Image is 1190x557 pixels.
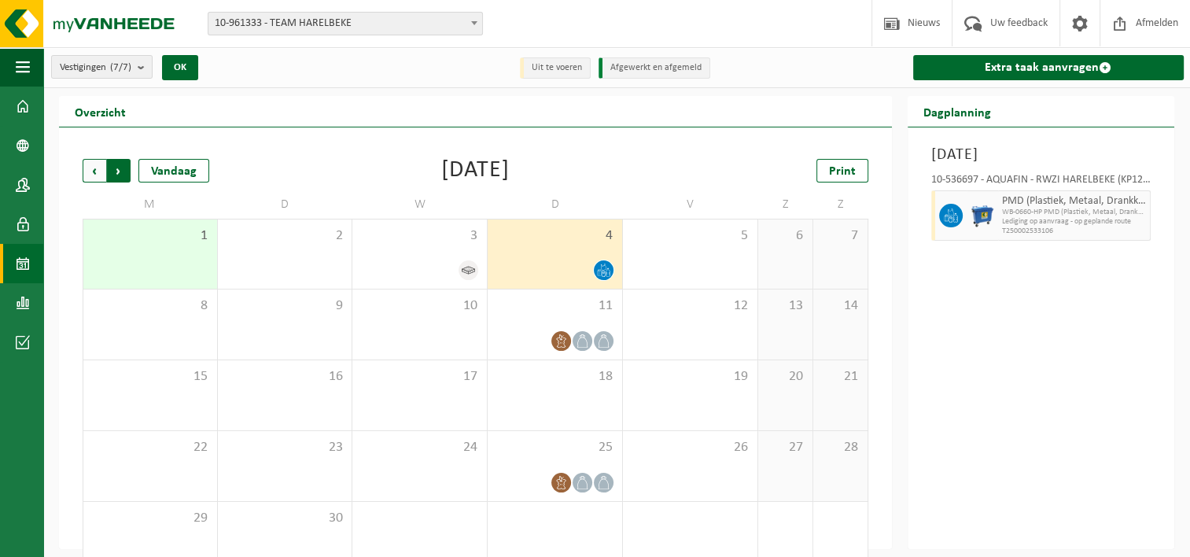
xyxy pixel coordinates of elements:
span: T250002533106 [1002,227,1147,236]
a: Print [816,159,868,183]
span: Vorige [83,159,106,183]
span: PMD (Plastiek, Metaal, Drankkartons) (bedrijven) [1002,195,1147,208]
span: WB-0660-HP PMD (Plastiek, Metaal, Drankkartons) (bedrijven) [1002,208,1147,217]
span: 15 [91,368,209,385]
span: 10-961333 - TEAM HARELBEKE [208,13,482,35]
span: 10 [360,297,479,315]
td: D [218,190,353,219]
span: 7 [821,227,860,245]
span: 28 [821,439,860,456]
span: 27 [766,439,805,456]
span: 9 [226,297,344,315]
span: 2 [226,227,344,245]
li: Afgewerkt en afgemeld [599,57,710,79]
span: 8 [91,297,209,315]
h2: Overzicht [59,96,142,127]
span: 10-961333 - TEAM HARELBEKE [208,12,483,35]
span: 3 [360,227,479,245]
span: Volgende [107,159,131,183]
td: V [623,190,758,219]
span: 17 [360,368,479,385]
span: 11 [496,297,614,315]
div: 10-536697 - AQUAFIN - RWZI HARELBEKE (KP12) - [GEOGRAPHIC_DATA] [931,175,1151,190]
td: M [83,190,218,219]
span: 30 [226,510,344,527]
td: Z [758,190,813,219]
span: Lediging op aanvraag - op geplande route [1002,217,1147,227]
span: Vestigingen [60,56,131,79]
td: Z [813,190,868,219]
span: 13 [766,297,805,315]
span: 1 [91,227,209,245]
count: (7/7) [110,62,131,72]
li: Uit te voeren [520,57,591,79]
span: 4 [496,227,614,245]
span: 20 [766,368,805,385]
span: 21 [821,368,860,385]
span: 26 [631,439,750,456]
button: OK [162,55,198,80]
div: Vandaag [138,159,209,183]
a: Extra taak aanvragen [913,55,1184,80]
td: W [352,190,488,219]
span: 5 [631,227,750,245]
span: 29 [91,510,209,527]
h2: Dagplanning [908,96,1007,127]
h3: [DATE] [931,143,1151,167]
td: D [488,190,623,219]
span: 6 [766,227,805,245]
span: 16 [226,368,344,385]
span: 25 [496,439,614,456]
img: WB-0660-HPE-BE-01 [971,204,994,227]
span: 18 [496,368,614,385]
span: Print [829,165,856,178]
span: 22 [91,439,209,456]
span: 19 [631,368,750,385]
span: 12 [631,297,750,315]
button: Vestigingen(7/7) [51,55,153,79]
span: 14 [821,297,860,315]
span: 23 [226,439,344,456]
div: [DATE] [441,159,510,183]
span: 24 [360,439,479,456]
